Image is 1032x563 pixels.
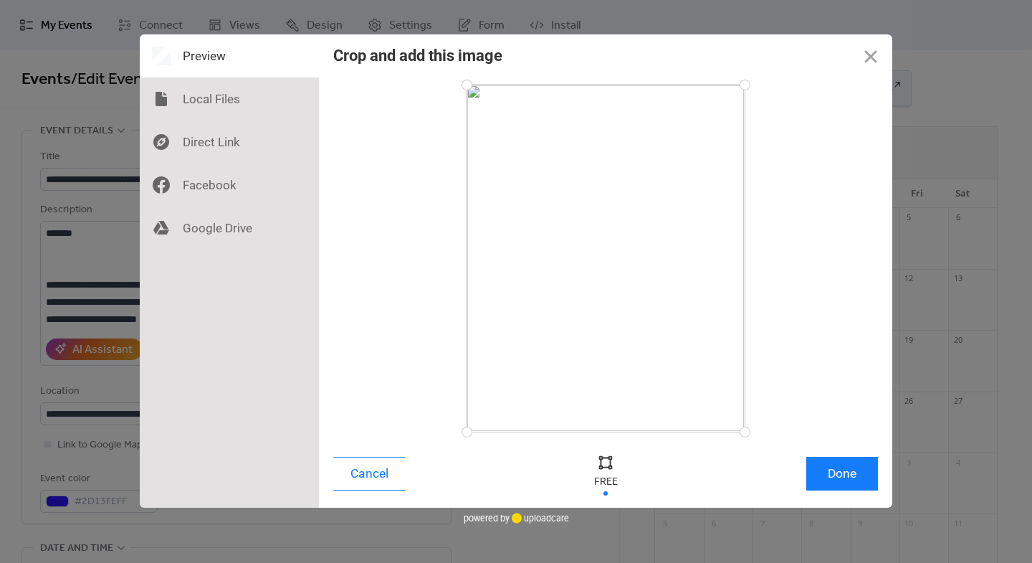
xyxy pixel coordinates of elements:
a: uploadcare [510,513,569,524]
button: Close [849,34,892,77]
button: Cancel [333,457,405,491]
button: Done [806,457,878,491]
div: Preview [140,34,319,77]
div: Facebook [140,164,319,207]
div: Direct Link [140,120,319,164]
div: Crop and add this image [333,47,502,65]
div: Google Drive [140,207,319,250]
div: powered by [464,508,569,529]
div: Local Files [140,77,319,120]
